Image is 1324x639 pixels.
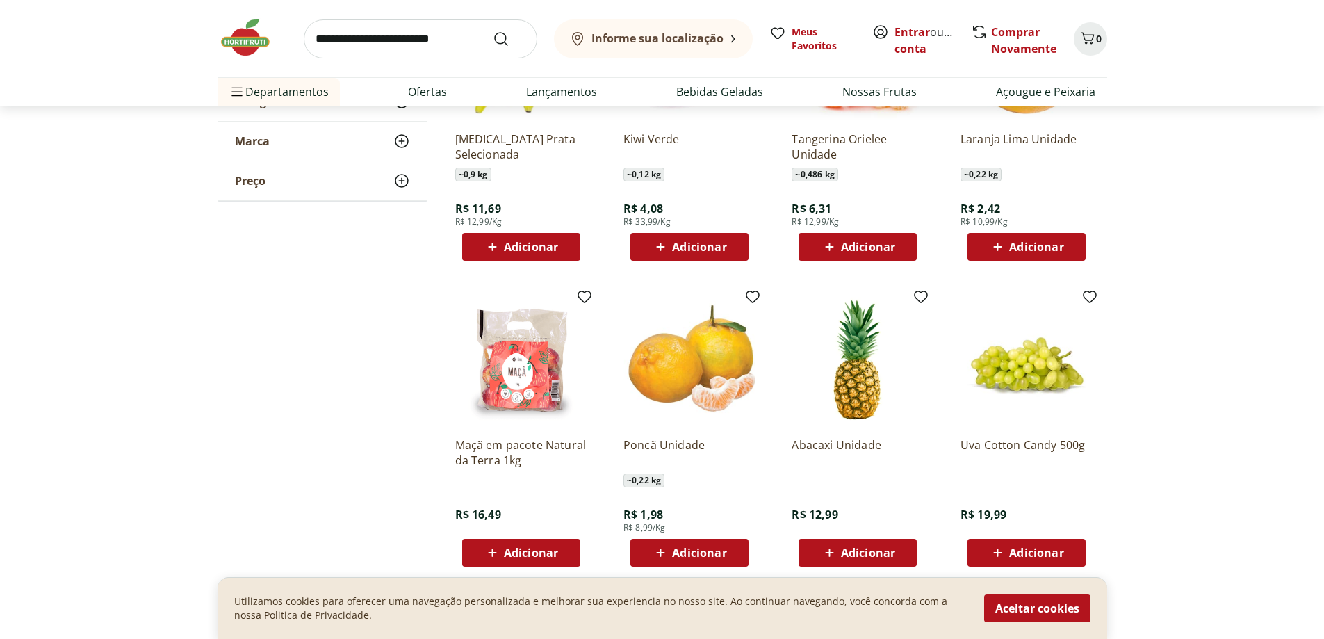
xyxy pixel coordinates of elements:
a: Açougue e Peixaria [996,83,1095,100]
img: Poncã Unidade [623,294,755,426]
span: Adicionar [672,241,726,252]
button: Adicionar [462,233,580,261]
a: Entrar [894,24,930,40]
button: Submit Search [493,31,526,47]
span: Preço [235,174,265,188]
span: 0 [1096,32,1102,45]
button: Menu [229,75,245,108]
button: Informe sua localização [554,19,753,58]
a: Uva Cotton Candy 500g [961,437,1093,468]
a: [MEDICAL_DATA] Prata Selecionada [455,131,587,162]
a: Bebidas Geladas [676,83,763,100]
a: Poncã Unidade [623,437,755,468]
button: Adicionar [967,539,1086,567]
span: Adicionar [504,547,558,558]
img: Maçã em pacote Natural da Terra 1kg [455,294,587,426]
span: Adicionar [841,547,895,558]
a: Abacaxi Unidade [792,437,924,468]
a: Criar conta [894,24,971,56]
a: Comprar Novamente [991,24,1056,56]
button: Marca [218,122,427,161]
span: R$ 12,99/Kg [455,216,502,227]
img: Uva Cotton Candy 500g [961,294,1093,426]
a: Maçã em pacote Natural da Terra 1kg [455,437,587,468]
span: Adicionar [841,241,895,252]
button: Preço [218,161,427,200]
span: Meus Favoritos [792,25,856,53]
span: R$ 8,99/Kg [623,522,666,533]
b: Informe sua localização [591,31,724,46]
button: Carrinho [1074,22,1107,56]
span: R$ 33,99/Kg [623,216,671,227]
span: ou [894,24,956,57]
button: Adicionar [799,233,917,261]
span: ~ 0,22 kg [623,474,664,487]
input: search [304,19,537,58]
span: ~ 0,486 kg [792,168,837,181]
button: Adicionar [630,233,749,261]
a: Nossas Frutas [842,83,917,100]
a: Lançamentos [526,83,597,100]
span: R$ 12,99/Kg [792,216,839,227]
span: ~ 0,22 kg [961,168,1002,181]
button: Adicionar [967,233,1086,261]
button: Adicionar [799,539,917,567]
span: R$ 11,69 [455,201,501,216]
span: Adicionar [1009,547,1063,558]
a: Kiwi Verde [623,131,755,162]
span: Adicionar [504,241,558,252]
span: ~ 0,9 kg [455,168,491,181]
span: R$ 12,99 [792,507,837,522]
span: R$ 1,98 [623,507,663,522]
img: Hortifruti [218,17,287,58]
a: Tangerina Orielee Unidade [792,131,924,162]
button: Adicionar [462,539,580,567]
span: ~ 0,12 kg [623,168,664,181]
span: Adicionar [1009,241,1063,252]
span: R$ 10,99/Kg [961,216,1008,227]
p: Utilizamos cookies para oferecer uma navegação personalizada e melhorar sua experiencia no nosso ... [234,594,967,622]
a: Ofertas [408,83,447,100]
span: R$ 6,31 [792,201,831,216]
a: Meus Favoritos [769,25,856,53]
span: Departamentos [229,75,329,108]
img: Abacaxi Unidade [792,294,924,426]
button: Adicionar [630,539,749,567]
span: Marca [235,134,270,148]
span: R$ 16,49 [455,507,501,522]
span: R$ 19,99 [961,507,1006,522]
a: Laranja Lima Unidade [961,131,1093,162]
button: Aceitar cookies [984,594,1090,622]
span: Adicionar [672,547,726,558]
span: R$ 2,42 [961,201,1000,216]
span: R$ 4,08 [623,201,663,216]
